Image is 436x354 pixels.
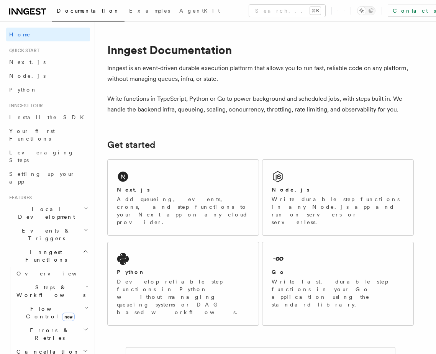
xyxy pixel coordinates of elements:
span: Node.js [9,73,46,79]
span: Install the SDK [9,114,89,120]
button: Local Development [6,202,90,224]
span: Home [9,31,31,38]
a: Leveraging Steps [6,146,90,167]
a: Overview [13,267,90,280]
a: Install the SDK [6,110,90,124]
span: Local Development [6,205,84,221]
button: Toggle dark mode [357,6,375,15]
a: Python [6,83,90,97]
a: AgentKit [175,2,225,21]
a: Node.jsWrite durable step functions in any Node.js app and run on servers or serverless. [262,159,414,236]
a: Documentation [52,2,125,21]
span: Documentation [57,8,120,14]
h1: Inngest Documentation [107,43,414,57]
a: Setting up your app [6,167,90,188]
button: Errors & Retries [13,323,90,345]
h2: Next.js [117,186,150,193]
a: Home [6,28,90,41]
kbd: ⌘K [310,7,321,15]
p: Inngest is an event-driven durable execution platform that allows you to run fast, reliable code ... [107,63,414,84]
h2: Go [272,268,285,276]
button: Steps & Workflows [13,280,90,302]
span: AgentKit [179,8,220,14]
button: Flow Controlnew [13,302,90,323]
h2: Python [117,268,145,276]
span: Overview [16,270,95,277]
span: Setting up your app [9,171,75,185]
a: Your first Functions [6,124,90,146]
p: Add queueing, events, crons, and step functions to your Next app on any cloud provider. [117,195,249,226]
a: Get started [107,139,155,150]
a: Examples [125,2,175,21]
span: Events & Triggers [6,227,84,242]
span: Python [9,87,37,93]
span: Inngest Functions [6,248,83,264]
button: Inngest Functions [6,245,90,267]
span: Steps & Workflows [13,284,85,299]
p: Develop reliable step functions in Python without managing queueing systems or DAG based workflows. [117,278,249,316]
span: Errors & Retries [13,326,83,342]
button: Events & Triggers [6,224,90,245]
span: Next.js [9,59,46,65]
button: Search...⌘K [249,5,325,17]
span: Leveraging Steps [9,149,74,163]
span: Quick start [6,48,39,54]
span: Your first Functions [9,128,55,142]
span: new [62,313,75,321]
a: Next.js [6,55,90,69]
a: Next.jsAdd queueing, events, crons, and step functions to your Next app on any cloud provider. [107,159,259,236]
p: Write durable step functions in any Node.js app and run on servers or serverless. [272,195,404,226]
span: Inngest tour [6,103,43,109]
span: Flow Control [13,305,84,320]
span: Features [6,195,32,201]
span: Examples [129,8,170,14]
a: PythonDevelop reliable step functions in Python without managing queueing systems or DAG based wo... [107,242,259,326]
p: Write functions in TypeScript, Python or Go to power background and scheduled jobs, with steps bu... [107,93,414,115]
a: GoWrite fast, durable step functions in your Go application using the standard library. [262,242,414,326]
p: Write fast, durable step functions in your Go application using the standard library. [272,278,404,308]
h2: Node.js [272,186,310,193]
a: Node.js [6,69,90,83]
